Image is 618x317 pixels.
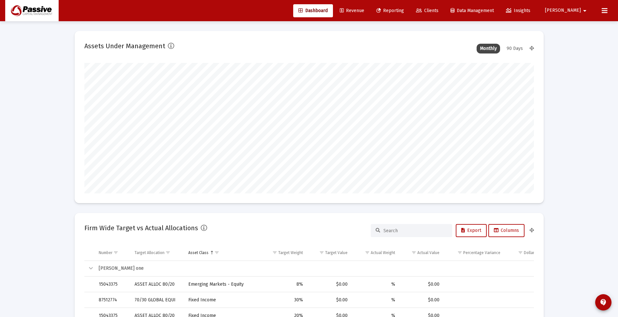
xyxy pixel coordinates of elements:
td: Column Actual Value [400,245,444,261]
span: Show filter options for column 'Percentage Variance' [457,250,462,255]
div: Actual Weight [371,250,395,255]
span: Show filter options for column 'Target Value' [319,250,324,255]
button: Columns [488,224,525,237]
a: Reporting [371,4,409,17]
span: Revenue [340,8,364,13]
span: Columns [494,228,519,233]
td: Column Dollar Variance [505,245,557,261]
div: $0.00 [312,297,347,303]
input: Search [383,228,447,234]
td: Fixed Income [184,292,260,308]
button: [PERSON_NAME] [537,4,596,17]
span: Clients [416,8,438,13]
span: Show filter options for column 'Actual Weight' [365,250,370,255]
span: Insights [506,8,530,13]
h2: Assets Under Management [84,41,165,51]
td: Column Target Allocation [130,245,184,261]
td: Column Asset Class [184,245,260,261]
div: $0.00 [404,281,440,288]
td: 70/30 GLOBAL EQUI [130,292,184,308]
span: Show filter options for column 'Actual Value' [411,250,416,255]
td: Column Actual Weight [352,245,400,261]
div: Number [99,250,112,255]
span: Show filter options for column 'Number' [113,250,118,255]
div: Asset Class [188,250,208,255]
div: 90 Days [503,44,526,53]
span: Show filter options for column 'Dollar Variance' [518,250,523,255]
a: Insights [501,4,536,17]
button: Export [456,224,487,237]
div: Actual Value [417,250,439,255]
div: $0.00 [510,297,551,303]
td: 87512774 [94,292,130,308]
span: Data Management [451,8,494,13]
mat-icon: contact_support [599,298,607,306]
a: Data Management [445,4,499,17]
span: Show filter options for column 'Asset Class' [214,250,219,255]
div: Target Weight [278,250,303,255]
span: Show filter options for column 'Target Weight' [272,250,277,255]
td: ASSET ALLOC 80/20 [130,277,184,292]
td: 15043375 [94,277,130,292]
div: $0.00 [510,281,551,288]
span: [PERSON_NAME] [545,8,581,13]
span: Reporting [376,8,404,13]
span: Dashboard [298,8,328,13]
div: Target Allocation [135,250,165,255]
div: % [357,281,395,288]
span: Show filter options for column 'Target Allocation' [165,250,170,255]
div: $0.00 [404,297,440,303]
div: % [357,297,395,303]
div: [PERSON_NAME] one [99,265,551,272]
span: Export [461,228,481,233]
div: $0.00 [312,281,347,288]
div: Target Value [325,250,348,255]
img: Dashboard [10,4,54,17]
a: Clients [411,4,444,17]
td: Column Number [94,245,130,261]
h2: Firm Wide Target vs Actual Allocations [84,223,198,233]
td: Column Target Value [308,245,352,261]
a: Revenue [335,4,369,17]
mat-icon: arrow_drop_down [581,4,589,17]
div: 30% [265,297,303,303]
td: Column Target Weight [260,245,308,261]
td: Emerging Markets - Equity [184,277,260,292]
td: Column Percentage Variance [444,245,505,261]
td: Collapse [84,261,94,277]
div: 8% [265,281,303,288]
div: Percentage Variance [463,250,500,255]
a: Dashboard [293,4,333,17]
div: Monthly [477,44,500,53]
